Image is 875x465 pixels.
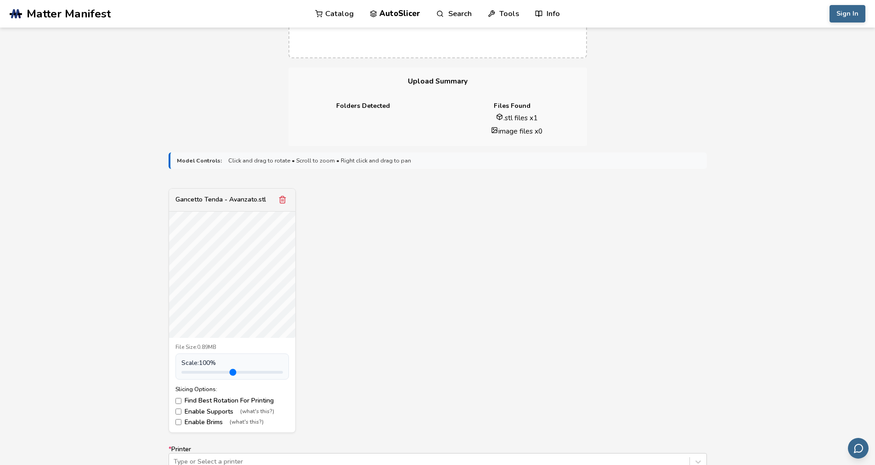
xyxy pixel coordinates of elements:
[444,102,581,110] h4: Files Found
[453,126,581,136] li: image files x 0
[177,157,222,164] strong: Model Controls:
[175,397,289,404] label: Find Best Rotation For Printing
[276,193,289,206] button: Remove model
[230,419,264,426] span: (what's this?)
[181,359,216,367] span: Scale: 100 %
[175,196,266,203] div: Gancetto Tenda - Avanzato.stl
[830,5,865,22] button: Sign In
[228,157,411,164] span: Click and drag to rotate • Scroll to zoom • Right click and drag to pan
[175,409,181,415] input: Enable Supports(what's this?)
[240,409,274,415] span: (what's this?)
[175,419,289,426] label: Enable Brims
[453,113,581,123] li: .stl files x 1
[175,398,181,404] input: Find Best Rotation For Printing
[848,438,869,459] button: Send feedback via email
[295,102,431,110] h4: Folders Detected
[175,408,289,415] label: Enable Supports
[175,419,181,425] input: Enable Brims(what's this?)
[288,67,587,95] h3: Upload Summary
[175,344,289,351] div: File Size: 0.89MB
[27,7,111,20] span: Matter Manifest
[175,386,289,392] div: Slicing Options:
